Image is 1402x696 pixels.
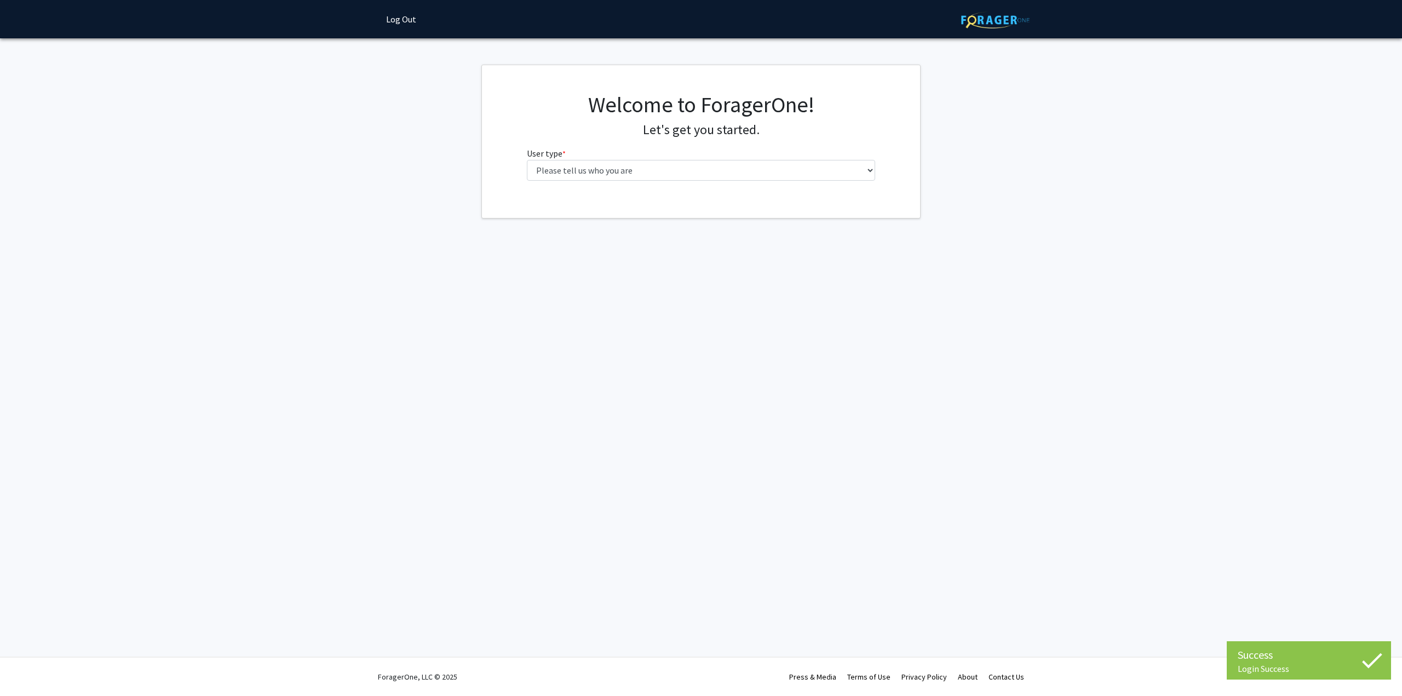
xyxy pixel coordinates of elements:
[1238,647,1380,663] div: Success
[989,672,1024,682] a: Contact Us
[527,91,876,118] h1: Welcome to ForagerOne!
[789,672,836,682] a: Press & Media
[958,672,978,682] a: About
[901,672,947,682] a: Privacy Policy
[1238,663,1380,674] div: Login Success
[527,122,876,138] h4: Let's get you started.
[961,11,1030,28] img: ForagerOne Logo
[527,147,566,160] label: User type
[378,658,457,696] div: ForagerOne, LLC © 2025
[847,672,890,682] a: Terms of Use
